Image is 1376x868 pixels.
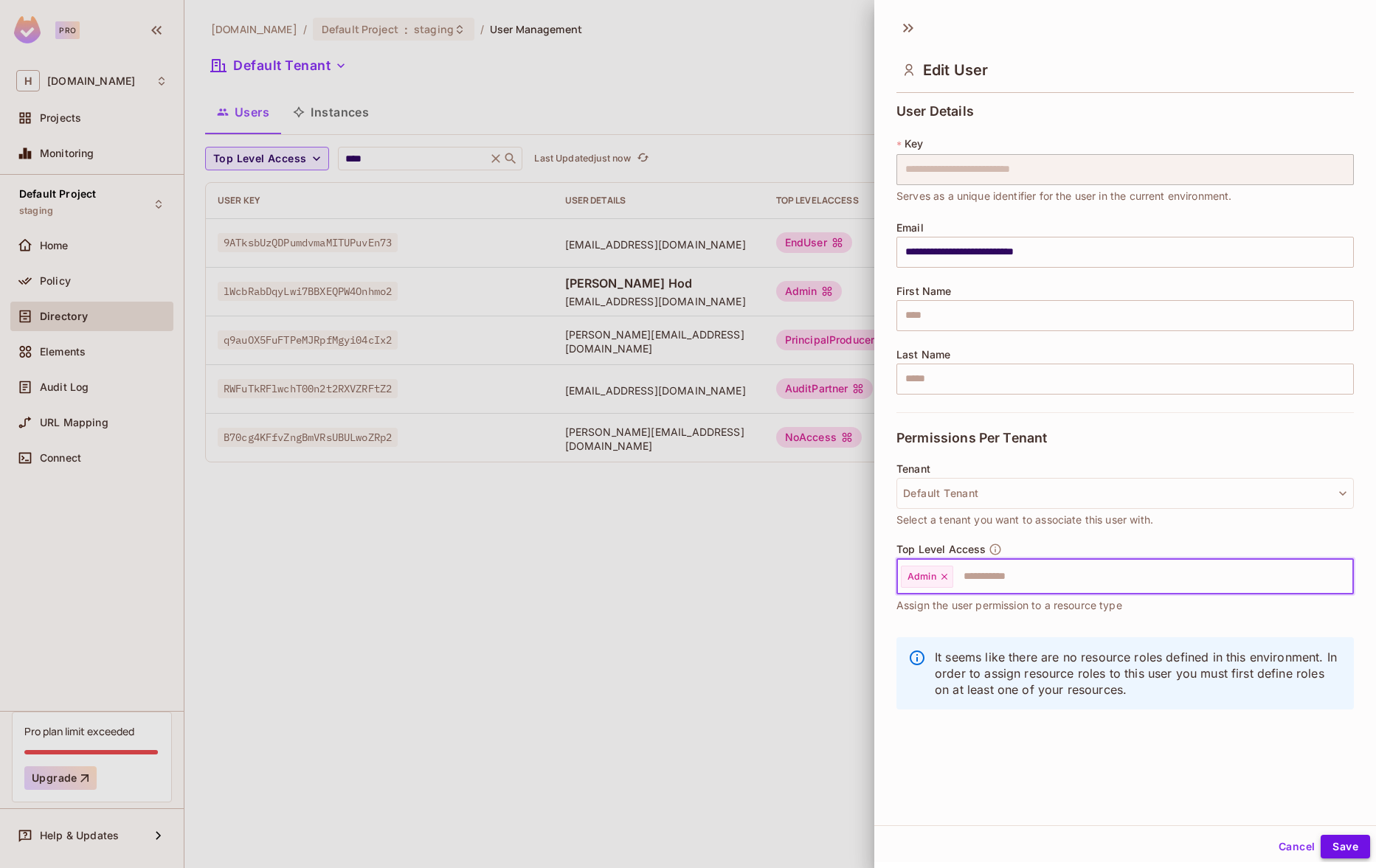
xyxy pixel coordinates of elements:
span: Top Level Access [896,544,986,555]
span: First Name [896,285,952,297]
span: Select a tenant you want to associate this user with. [896,512,1153,528]
button: Default Tenant [896,478,1354,509]
span: Email [896,222,924,234]
span: Admin [907,571,936,583]
p: It seems like there are no resource roles defined in this environment. In order to assign resourc... [935,649,1342,698]
span: Last Name [896,349,950,361]
button: Cancel [1273,835,1321,858]
span: Tenant [896,463,930,475]
button: Save [1321,835,1370,858]
div: Admin [901,566,953,588]
span: Key [905,138,923,150]
span: Permissions Per Tenant [896,431,1047,445]
span: User Details [896,104,974,119]
span: Serves as a unique identifier for the user in the current environment. [896,188,1232,204]
span: Edit User [923,61,988,79]
button: Open [1346,574,1349,577]
span: Assign the user permission to a resource type [896,597,1122,614]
